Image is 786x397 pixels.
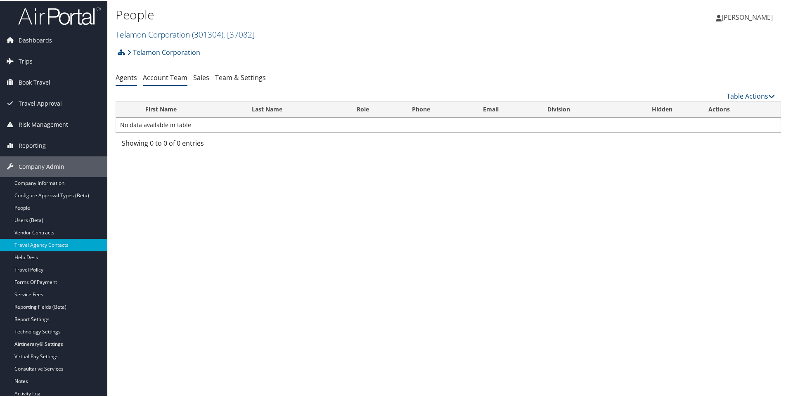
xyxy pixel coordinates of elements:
[349,101,405,117] th: Role
[116,117,781,132] td: No data available in table
[143,72,187,81] a: Account Team
[116,5,559,23] h1: People
[215,72,266,81] a: Team & Settings
[727,91,775,100] a: Table Actions
[19,92,62,113] span: Travel Approval
[127,43,200,60] a: Telamon Corporation
[19,71,50,92] span: Book Travel
[716,4,781,29] a: [PERSON_NAME]
[19,135,46,155] span: Reporting
[701,101,781,117] th: Actions
[19,29,52,50] span: Dashboards
[223,28,255,39] span: , [ 37082 ]
[116,101,138,117] th: : activate to sort column descending
[722,12,773,21] span: [PERSON_NAME]
[19,156,64,176] span: Company Admin
[624,101,701,117] th: Hidden
[244,101,349,117] th: Last Name
[18,5,101,25] img: airportal-logo.png
[116,28,255,39] a: Telamon Corporation
[192,28,223,39] span: ( 301304 )
[476,101,540,117] th: Email
[405,101,475,117] th: Phone
[116,72,137,81] a: Agents
[19,113,68,134] span: Risk Management
[122,137,276,151] div: Showing 0 to 0 of 0 entries
[138,101,245,117] th: First Name
[19,50,33,71] span: Trips
[540,101,624,117] th: Division
[193,72,209,81] a: Sales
